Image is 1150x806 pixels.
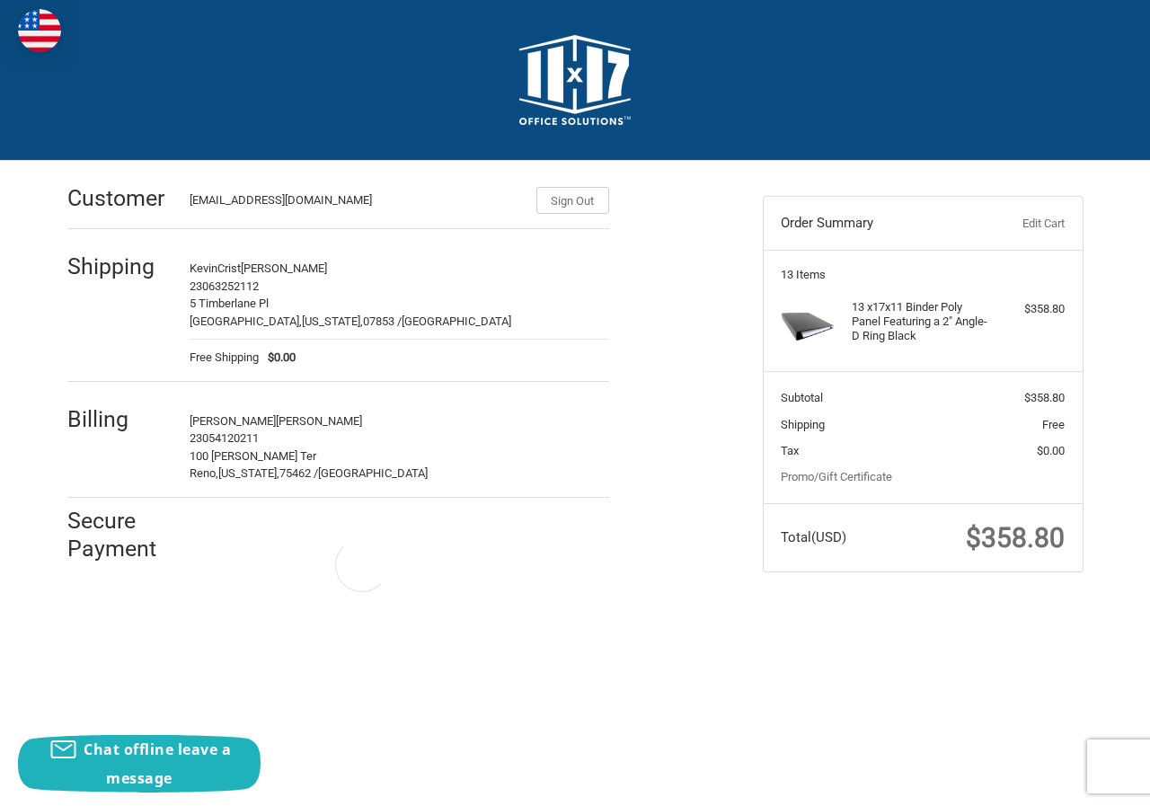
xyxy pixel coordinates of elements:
img: 11x17.com [519,35,631,125]
h2: Customer [67,184,172,212]
h2: Secure Payment [67,507,189,563]
span: Free Shipping [190,349,259,367]
span: 07853 / [363,314,402,328]
button: Chat offline leave a message [18,735,261,793]
span: [GEOGRAPHIC_DATA] [402,314,511,328]
a: Edit Cart [976,215,1065,233]
span: Tax [781,444,799,457]
span: 75462 / [279,466,318,480]
span: Chat offline leave a message [84,740,231,788]
span: 23063252112 [190,279,259,293]
span: $0.00 [259,349,296,367]
div: [EMAIL_ADDRESS][DOMAIN_NAME] [190,191,518,214]
span: [GEOGRAPHIC_DATA] [318,466,428,480]
h3: Order Summary [781,215,976,233]
span: Shipping [781,418,825,431]
div: $358.80 [994,300,1065,318]
img: duty and tax information for United States [18,9,61,52]
span: [US_STATE], [302,314,363,328]
h4: 13 x 17x11 Binder Poly Panel Featuring a 2" Angle-D Ring Black [852,300,989,344]
span: Total (USD) [781,529,846,545]
h2: Shipping [67,252,172,280]
button: Sign Out [536,187,609,214]
span: Reno, [190,466,218,480]
span: 23054120211 [190,431,259,445]
span: [PERSON_NAME] [241,261,327,275]
a: Promo/Gift Certificate [781,470,892,483]
span: Subtotal [781,391,823,404]
span: 100 [PERSON_NAME] Ter [190,449,316,463]
span: [PERSON_NAME] [190,414,276,428]
span: 5 Timberlane Pl [190,297,269,310]
span: [GEOGRAPHIC_DATA], [190,314,302,328]
span: KevinCrist [190,261,241,275]
span: [PERSON_NAME] [276,414,362,428]
span: [US_STATE], [218,466,279,480]
span: $358.80 [1024,391,1065,404]
span: $0.00 [1037,444,1065,457]
h2: Billing [67,405,172,433]
span: Free [1042,418,1065,431]
h3: 13 Items [781,268,1065,282]
span: $358.80 [966,522,1065,554]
